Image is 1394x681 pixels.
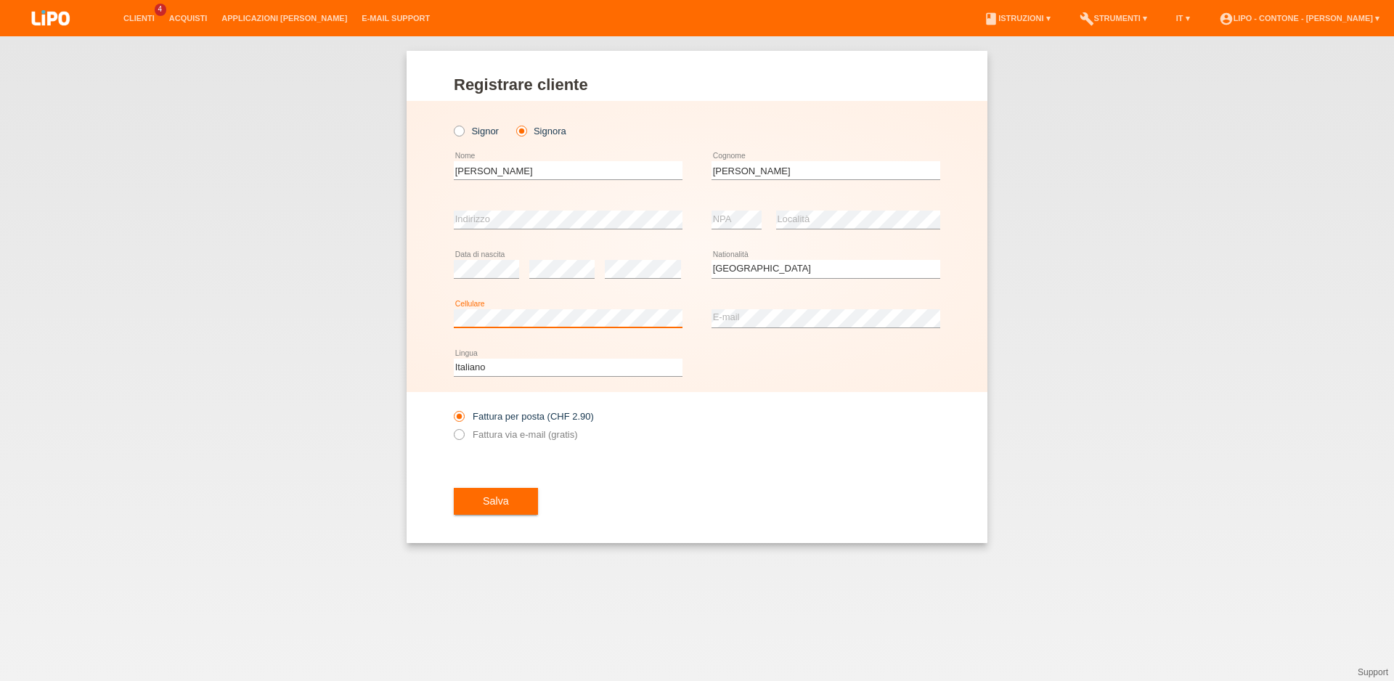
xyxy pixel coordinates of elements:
i: account_circle [1219,12,1234,26]
a: Acquisti [162,14,215,23]
h1: Registrare cliente [454,76,940,94]
a: Support [1358,667,1388,677]
label: Signor [454,126,499,136]
a: Clienti [116,14,162,23]
label: Fattura via e-mail (gratis) [454,429,577,440]
input: Fattura per posta (CHF 2.90) [454,411,463,429]
label: Signora [516,126,566,136]
button: Salva [454,488,538,515]
input: Signor [454,126,463,135]
input: Signora [516,126,526,135]
a: bookIstruzioni ▾ [977,14,1057,23]
a: LIPO pay [15,30,87,41]
a: account_circleLIPO - Contone - [PERSON_NAME] ▾ [1212,14,1387,23]
span: Salva [483,495,509,507]
label: Fattura per posta (CHF 2.90) [454,411,594,422]
input: Fattura via e-mail (gratis) [454,429,463,447]
i: build [1080,12,1094,26]
i: book [984,12,998,26]
a: IT ▾ [1169,14,1197,23]
a: Applicazioni [PERSON_NAME] [214,14,354,23]
span: 4 [155,4,166,16]
a: buildStrumenti ▾ [1072,14,1154,23]
a: E-mail Support [354,14,437,23]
